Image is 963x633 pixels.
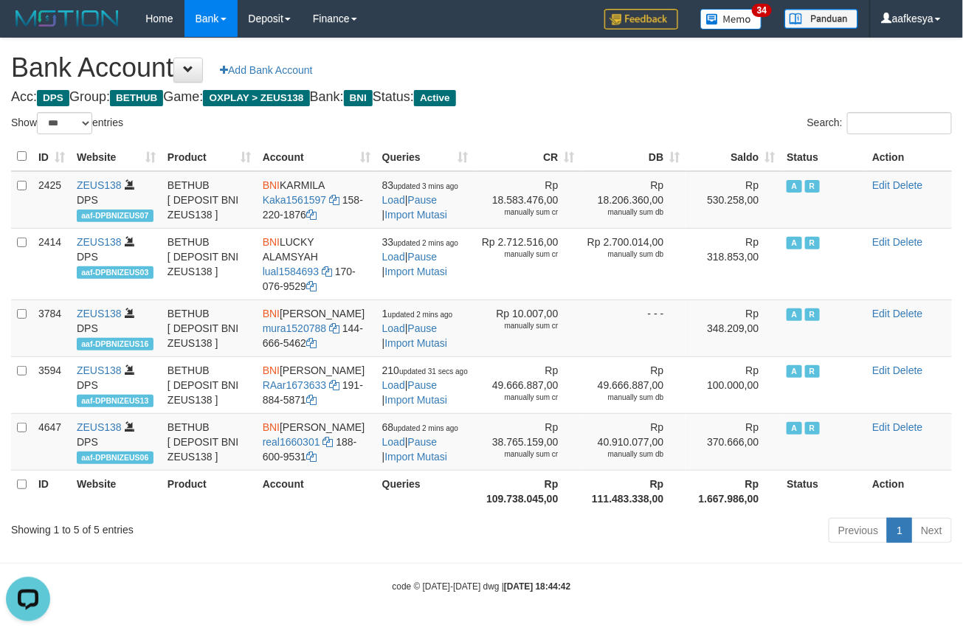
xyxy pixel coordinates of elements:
a: Add Bank Account [210,58,322,83]
td: 2425 [32,171,71,229]
a: Import Mutasi [384,266,447,277]
a: real1660301 [263,436,320,448]
span: Running [805,308,820,321]
td: [PERSON_NAME] 191-884-5871 [257,356,376,413]
a: Edit [872,308,890,319]
span: Active [414,90,456,106]
span: BNI [263,364,280,376]
a: Delete [893,421,922,433]
th: Account: activate to sort column ascending [257,142,376,171]
a: Import Mutasi [384,209,447,221]
img: Button%20Memo.svg [700,9,762,30]
td: LUCKY ALAMSYAH 170-076-9529 [257,228,376,300]
span: Running [805,422,820,435]
span: | | [382,308,453,349]
th: CR: activate to sort column ascending [474,142,581,171]
td: Rp 10.007,00 [474,300,581,356]
td: Rp 18.206.360,00 [581,171,686,229]
a: RAar1673633 [263,379,326,391]
a: Load [382,194,405,206]
th: ID: activate to sort column ascending [32,142,71,171]
h4: Acc: Group: Game: Bank: Status: [11,90,952,105]
td: Rp 2.700.014,00 [581,228,686,300]
a: Delete [893,308,922,319]
span: updated 31 secs ago [399,367,468,376]
span: OXPLAY > ZEUS138 [203,90,309,106]
div: manually sum db [587,392,664,403]
td: BETHUB [ DEPOSIT BNI ZEUS138 ] [162,300,257,356]
span: | | [382,364,468,406]
a: ZEUS138 [77,179,122,191]
a: Pause [408,194,438,206]
span: updated 3 mins ago [393,182,458,190]
th: Account [257,470,376,512]
a: Next [911,518,952,543]
td: - - - [581,300,686,356]
span: BNI [263,179,280,191]
td: Rp 530.258,00 [686,171,781,229]
img: Feedback.jpg [604,9,678,30]
div: manually sum cr [480,207,559,218]
a: Copy 1582201876 to clipboard [306,209,317,221]
td: BETHUB [ DEPOSIT BNI ZEUS138 ] [162,171,257,229]
td: 3784 [32,300,71,356]
th: Website: activate to sort column ascending [71,142,162,171]
td: DPS [71,228,162,300]
span: aaf-DPBNIZEUS16 [77,338,153,350]
th: Rp 111.483.338,00 [581,470,686,512]
span: updated 2 mins ago [388,311,453,319]
td: 4647 [32,413,71,470]
a: Load [382,436,405,448]
td: Rp 2.712.516,00 [474,228,581,300]
td: Rp 49.666.887,00 [581,356,686,413]
th: Saldo: activate to sort column ascending [686,142,781,171]
div: manually sum cr [480,249,559,260]
label: Search: [807,112,952,134]
span: updated 2 mins ago [393,424,458,432]
strong: [DATE] 18:44:42 [504,581,570,592]
label: Show entries [11,112,123,134]
td: 2414 [32,228,71,300]
a: mura1520788 [263,322,326,334]
th: Status [781,470,866,512]
a: Import Mutasi [384,394,447,406]
span: 1 [382,308,453,319]
td: DPS [71,300,162,356]
div: Showing 1 to 5 of 5 entries [11,516,390,537]
span: Active [787,308,801,321]
td: KARMILA 158-220-1876 [257,171,376,229]
td: Rp 318.853,00 [686,228,781,300]
th: Product: activate to sort column ascending [162,142,257,171]
span: aaf-DPBNIZEUS13 [77,395,153,407]
td: DPS [71,171,162,229]
a: Copy Kaka1561597 to clipboard [329,194,339,206]
th: Queries [376,470,474,512]
span: BNI [344,90,373,106]
td: Rp 18.583.476,00 [474,171,581,229]
a: Copy RAar1673633 to clipboard [329,379,339,391]
td: [PERSON_NAME] 188-600-9531 [257,413,376,470]
input: Search: [847,112,952,134]
td: DPS [71,413,162,470]
a: Load [382,379,405,391]
span: BETHUB [110,90,163,106]
span: 33 [382,236,458,248]
span: Active [787,180,801,193]
a: Previous [829,518,888,543]
a: lual1584693 [263,266,319,277]
div: manually sum db [587,207,664,218]
span: updated 2 mins ago [393,239,458,247]
th: Action [866,470,952,512]
a: Delete [893,179,922,191]
a: Pause [408,379,438,391]
span: Active [787,422,801,435]
a: ZEUS138 [77,308,122,319]
span: BNI [263,308,280,319]
span: 68 [382,421,458,433]
th: DB: activate to sort column ascending [581,142,686,171]
a: Edit [872,364,890,376]
a: Pause [408,251,438,263]
td: Rp 38.765.159,00 [474,413,581,470]
span: Active [787,237,801,249]
span: BNI [263,421,280,433]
